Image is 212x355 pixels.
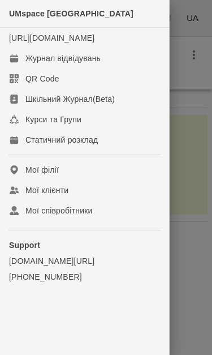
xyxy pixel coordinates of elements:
p: Support [9,239,160,251]
a: [PHONE_NUMBER] [9,271,160,283]
div: Статичний розклад [25,134,98,146]
div: Мої філії [25,164,59,176]
div: Мої співробітники [25,205,93,216]
div: Журнал відвідувань [25,53,101,64]
span: UMspace [GEOGRAPHIC_DATA] [9,9,133,18]
div: Шкільний Журнал(Beta) [25,93,115,105]
a: [URL][DOMAIN_NAME] [9,33,94,42]
div: Мої клієнти [25,185,68,196]
a: [DOMAIN_NAME][URL] [9,255,160,267]
div: Курси та Групи [25,114,81,125]
div: QR Code [25,73,59,84]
